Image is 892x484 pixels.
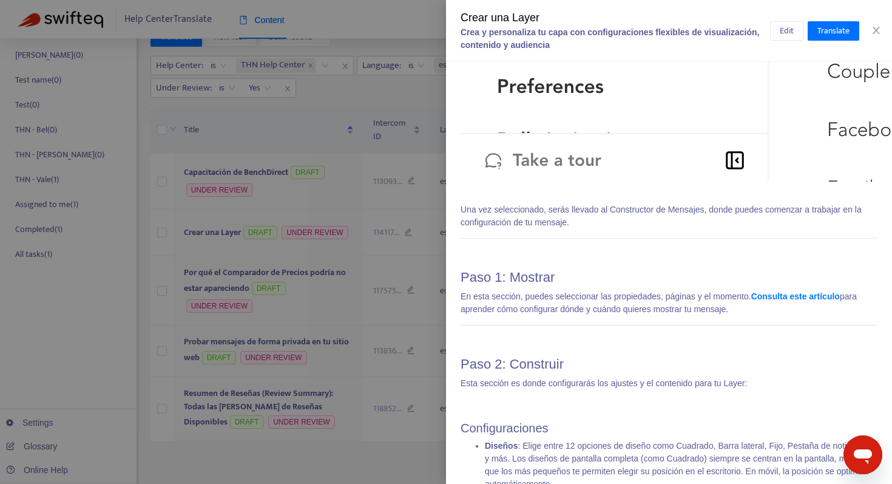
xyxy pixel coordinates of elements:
[461,203,877,229] p: Una vez seleccionado, serás llevado al Constructor de Mensajes, donde puedes comenzar a trabajar ...
[808,21,859,41] button: Translate
[817,24,850,38] span: Translate
[461,26,770,52] div: Crea y personaliza tu capa con configuraciones flexibles de visualización, contenido y audiencia
[780,24,794,38] span: Edit
[770,21,803,41] button: Edit
[461,421,877,435] h2: Configuraciones
[751,291,840,301] a: Consulta este artículo
[461,356,877,372] h1: Paso 2: Construir
[461,377,877,390] p: Esta sección es donde configurarás los ajustes y el contenido para tu Layer:
[485,441,518,451] strong: Diseños
[461,290,877,316] p: En esta sección, puedes seleccionar las propiedades, páginas y el momento. para aprender cómo con...
[461,10,770,26] div: Crear una Layer
[461,270,877,285] h1: Paso 1: Mostrar
[871,26,881,35] span: close
[843,435,882,474] iframe: Button to launch messaging window
[868,25,885,36] button: Close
